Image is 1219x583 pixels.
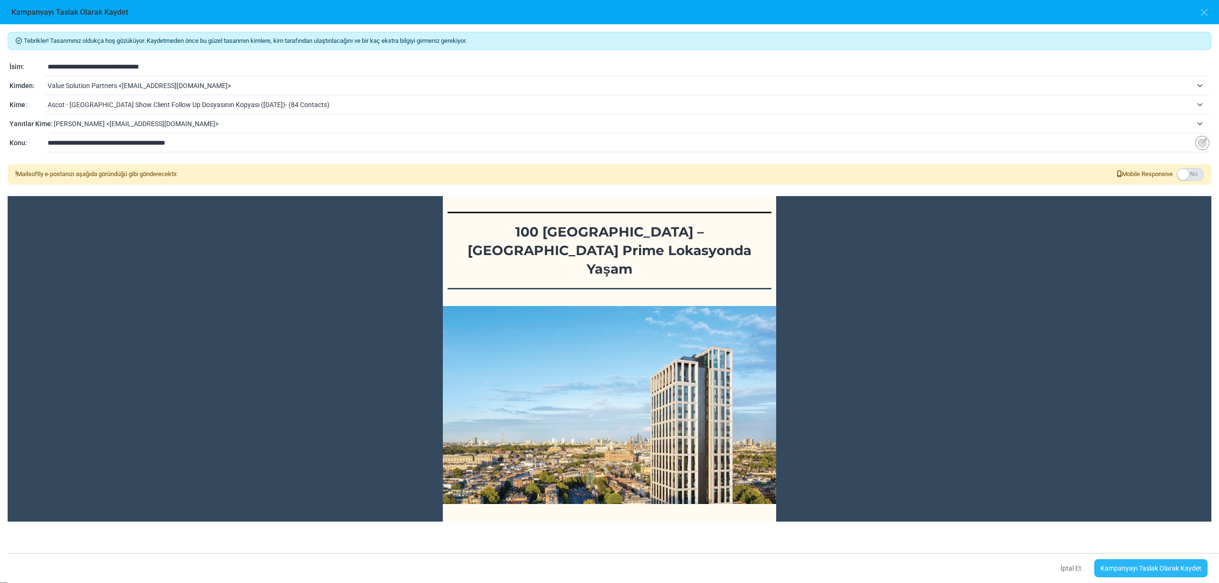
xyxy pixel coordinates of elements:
[10,62,45,72] div: İsim:
[15,169,178,179] div: Mailsoftly e-postanızı aşağıda göründüğü gibi gönderecektir.
[54,118,1192,129] span: tuğçe özdoğan <tugce.ozdogan@vspartners.com.tr>
[10,138,45,148] div: Konu:
[11,8,128,17] h6: Kampanyayı Taslak Olarak Kaydet
[1052,558,1089,578] button: İptal Et
[457,518,762,567] p: iş birliğiyle, [GEOGRAPHIC_DATA] prime lokasyonlarında yer alan devam ediyoruz.
[1117,169,1173,179] span: Mobile Responsive
[448,288,771,289] table: divider
[1094,559,1208,577] a: Kampanyayı Taslak Olarak Kaydet
[1195,136,1209,150] img: Insert Variable
[448,212,771,213] table: divider
[48,80,1192,91] span: Value Solution Partners <info@vspartners.com.tr>
[468,224,751,277] strong: 100 [GEOGRAPHIC_DATA] – [GEOGRAPHIC_DATA] Prime Lokasyonda Yaşam
[54,115,1209,132] span: tuğçe özdoğan <tugce.ozdogan@vspartners.com.tr>
[48,77,1209,94] span: Value Solution Partners <info@vspartners.com.tr>
[457,521,684,531] strong: Value Solution Partners (VSP) ve JLL Residential UK
[10,119,51,129] div: Yanıtlar Kime:
[8,32,1211,50] div: Tebrikler! Tasarımınız oldukça hoş gözüküyor. Kaydetmeden önce bu güzel tasarımın kimlere, kim ta...
[48,96,1209,113] span: Ascot - Heatherwood Royal - Istanbul Road Show Client Follow Up Dosyasının Kopyası (1/15/2025)- (...
[48,99,1192,110] span: Ascot - Heatherwood Royal - Istanbul Road Show Client Follow Up Dosyasının Kopyası (1/15/2025)- (...
[10,100,45,110] div: Kime:
[10,81,45,91] div: Kimden:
